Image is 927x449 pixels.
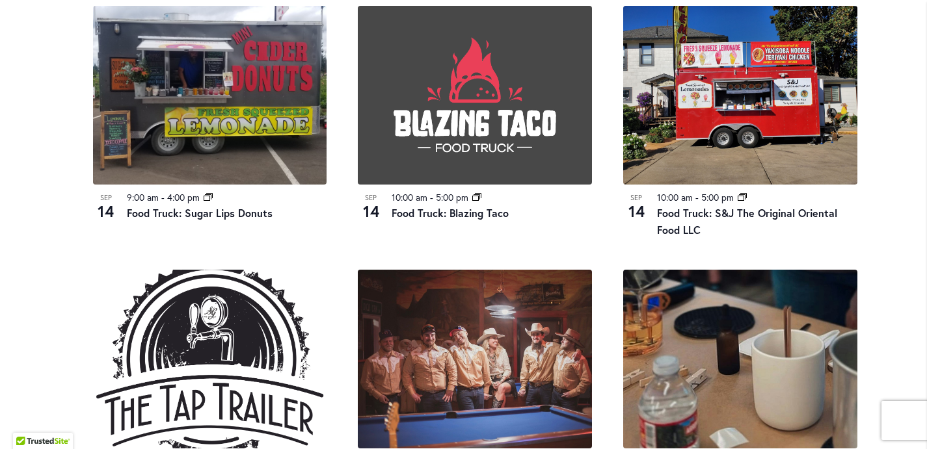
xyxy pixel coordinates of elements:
[167,191,200,203] time: 4:00 pm
[127,191,159,203] time: 9:00 am
[127,206,273,220] a: Food Truck: Sugar Lips Donuts
[657,191,693,203] time: 10:00 am
[392,191,427,203] time: 10:00 am
[623,270,857,448] img: 93f53704220c201f2168fc261161dde5
[93,192,119,203] span: Sep
[93,200,119,222] span: 14
[358,6,592,185] img: Blazing Taco Food Truck
[10,403,46,439] iframe: Launch Accessibility Center
[623,6,857,185] img: Food Cart – S&J “The Original Oriental Food”
[161,191,165,203] span: -
[358,200,384,222] span: 14
[93,6,327,185] img: Food Truck: Sugar Lips Apple Cider Donuts
[430,191,433,203] span: -
[358,270,592,448] img: Live Music: Olivia Harms and the Roadrunners
[701,191,734,203] time: 5:00 pm
[695,191,699,203] span: -
[436,191,468,203] time: 5:00 pm
[657,206,837,237] a: Food Truck: S&J The Original Oriental Food LLC
[623,200,649,222] span: 14
[392,206,509,220] a: Food Truck: Blazing Taco
[93,270,327,448] img: Food Truck: The Tap Trailer
[623,192,649,203] span: Sep
[358,192,384,203] span: Sep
